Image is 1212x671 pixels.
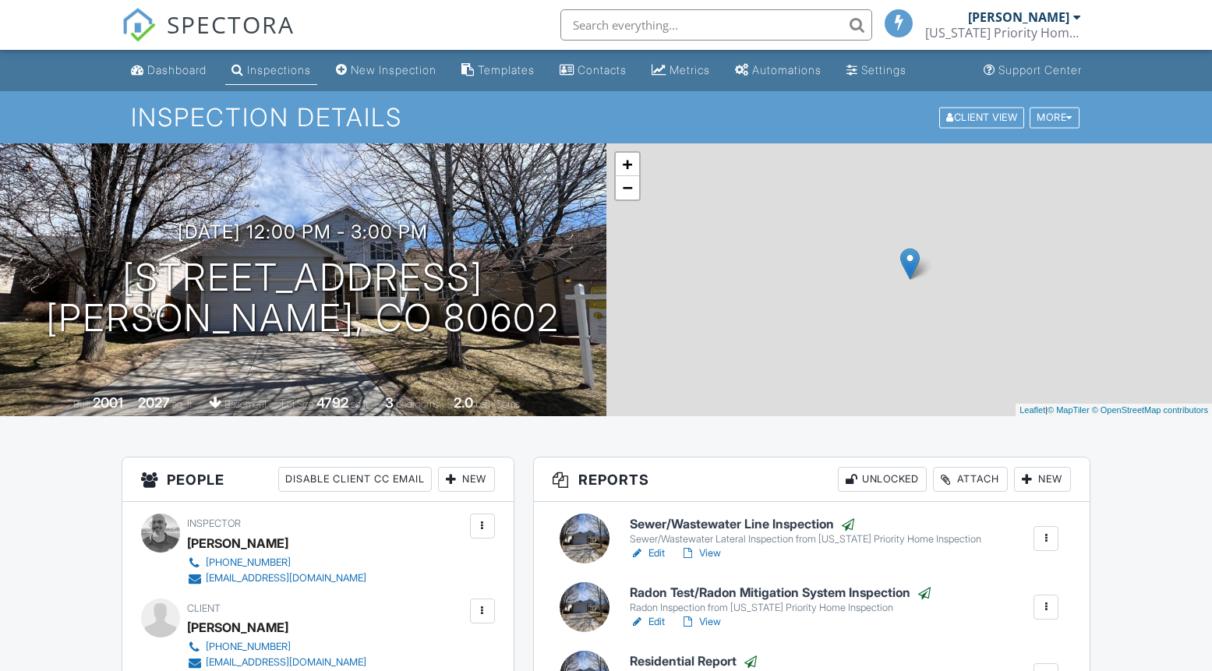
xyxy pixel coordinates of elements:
h3: People [122,457,514,502]
div: New Inspection [351,63,436,76]
span: Lot Size [281,398,314,410]
a: Radon Test/Radon Mitigation System Inspection Radon Inspection from [US_STATE] Priority Home Insp... [630,585,932,615]
a: Sewer/Wastewater Line Inspection Sewer/Wastewater Lateral Inspection from [US_STATE] Priority Hom... [630,517,981,546]
div: 3 [385,394,394,411]
a: Zoom in [616,153,639,176]
div: 2027 [138,394,170,411]
h1: Inspection Details [131,104,1080,131]
div: [PERSON_NAME] [187,532,288,555]
a: Edit [630,614,665,630]
a: Inspections [225,56,317,85]
div: [PERSON_NAME] [968,9,1069,25]
span: bathrooms [475,398,520,410]
a: Metrics [645,56,716,85]
div: [PHONE_NUMBER] [206,556,291,569]
div: Templates [478,63,535,76]
a: Automations (Basic) [729,56,828,85]
div: [EMAIL_ADDRESS][DOMAIN_NAME] [206,656,366,669]
div: New [1014,467,1071,492]
span: sq. ft. [172,398,194,410]
a: Client View [938,111,1028,122]
div: Contacts [578,63,627,76]
span: Client [187,602,221,614]
img: The Best Home Inspection Software - Spectora [122,8,156,42]
div: More [1030,107,1079,128]
a: [PHONE_NUMBER] [187,639,366,655]
a: Zoom out [616,176,639,200]
div: | [1016,404,1212,417]
div: Automations [752,63,822,76]
div: Inspections [247,63,311,76]
h6: Radon Test/Radon Mitigation System Inspection [630,585,932,601]
div: [PERSON_NAME] [187,616,288,639]
div: Settings [861,63,906,76]
div: Disable Client CC Email [278,467,432,492]
span: SPECTORA [167,8,295,41]
span: sq.ft. [351,398,370,410]
div: Sewer/Wastewater Lateral Inspection from [US_STATE] Priority Home Inspection [630,533,981,546]
div: Radon Inspection from [US_STATE] Priority Home Inspection [630,602,932,614]
a: New Inspection [330,56,443,85]
div: Attach [933,467,1008,492]
div: Metrics [670,63,710,76]
h6: Sewer/Wastewater Line Inspection [630,517,981,532]
a: Support Center [977,56,1088,85]
a: Settings [840,56,913,85]
a: Leaflet [1019,405,1045,415]
a: SPECTORA [122,21,295,54]
span: Built [73,398,90,410]
a: View [680,614,721,630]
a: [EMAIL_ADDRESS][DOMAIN_NAME] [187,570,366,586]
div: New [438,467,495,492]
div: Unlocked [838,467,927,492]
div: [PHONE_NUMBER] [206,641,291,653]
div: Dashboard [147,63,207,76]
a: View [680,546,721,561]
a: Templates [455,56,541,85]
input: Search everything... [560,9,872,41]
div: 2001 [93,394,123,411]
div: Colorado Priority Home Inspection [925,25,1081,41]
span: Inspector [187,517,241,529]
div: Client View [939,107,1024,128]
div: 2.0 [454,394,473,411]
a: © OpenStreetMap contributors [1092,405,1208,415]
a: [PHONE_NUMBER] [187,555,366,570]
span: basement [224,398,267,410]
span: bedrooms [396,398,439,410]
h6: Residential Report [630,654,910,669]
h3: Reports [534,457,1090,502]
a: Contacts [553,56,633,85]
a: Dashboard [125,56,213,85]
div: Support Center [998,63,1082,76]
a: © MapTiler [1048,405,1090,415]
a: Edit [630,546,665,561]
h1: [STREET_ADDRESS] [PERSON_NAME], CO 80602 [46,257,560,340]
div: 4792 [316,394,348,411]
h3: [DATE] 12:00 pm - 3:00 pm [178,221,428,242]
a: [EMAIL_ADDRESS][DOMAIN_NAME] [187,655,366,670]
div: [EMAIL_ADDRESS][DOMAIN_NAME] [206,572,366,584]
